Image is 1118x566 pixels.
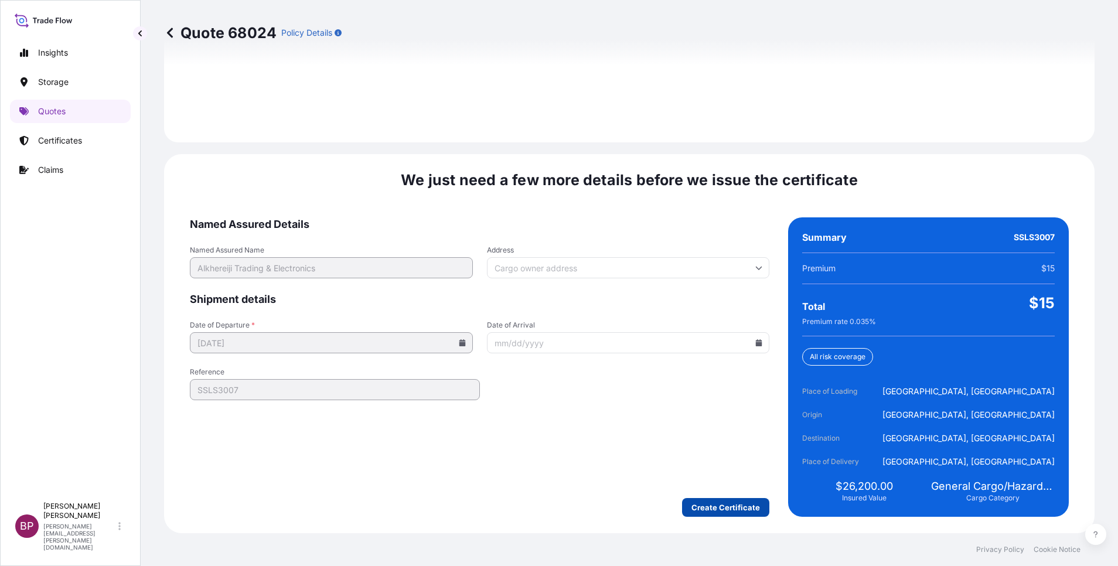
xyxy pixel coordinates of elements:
a: Storage [10,70,131,94]
span: BP [20,520,34,532]
p: [PERSON_NAME][EMAIL_ADDRESS][PERSON_NAME][DOMAIN_NAME] [43,523,116,551]
span: Premium rate 0.035 % [802,317,876,326]
input: Cargo owner address [487,257,770,278]
a: Claims [10,158,131,182]
a: Cookie Notice [1034,545,1080,554]
button: Create Certificate [682,498,769,517]
span: Origin [802,409,868,421]
p: Quotes [38,105,66,117]
span: [GEOGRAPHIC_DATA], [GEOGRAPHIC_DATA] [882,386,1055,397]
p: Insights [38,47,68,59]
a: Quotes [10,100,131,123]
span: Date of Arrival [487,320,770,330]
input: Your internal reference [190,379,480,400]
span: $26,200.00 [836,479,893,493]
p: Quote 68024 [164,23,277,42]
span: SSLS3007 [1014,231,1055,243]
span: Cargo Category [966,493,1020,503]
span: [GEOGRAPHIC_DATA], [GEOGRAPHIC_DATA] [882,432,1055,444]
p: Storage [38,76,69,88]
input: mm/dd/yyyy [487,332,770,353]
span: Address [487,246,770,255]
span: [GEOGRAPHIC_DATA], [GEOGRAPHIC_DATA] [882,456,1055,468]
span: General Cargo/Hazardous Material [931,479,1055,493]
span: $15 [1029,294,1055,312]
span: Summary [802,231,847,243]
span: Destination [802,432,868,444]
p: Create Certificate [691,502,760,513]
div: All risk coverage [802,348,873,366]
span: Named Assured Details [190,217,769,231]
span: [GEOGRAPHIC_DATA], [GEOGRAPHIC_DATA] [882,409,1055,421]
span: We just need a few more details before we issue the certificate [401,171,858,189]
span: Premium [802,262,836,274]
p: Certificates [38,135,82,146]
span: Shipment details [190,292,769,306]
span: Named Assured Name [190,246,473,255]
a: Insights [10,41,131,64]
p: [PERSON_NAME] [PERSON_NAME] [43,502,116,520]
p: Policy Details [281,27,332,39]
span: Total [802,301,825,312]
input: mm/dd/yyyy [190,332,473,353]
a: Certificates [10,129,131,152]
span: Place of Delivery [802,456,868,468]
span: Date of Departure [190,320,473,330]
span: $15 [1041,262,1055,274]
p: Claims [38,164,63,176]
span: Place of Loading [802,386,868,397]
a: Privacy Policy [976,545,1024,554]
span: Reference [190,367,480,377]
span: Insured Value [842,493,887,503]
